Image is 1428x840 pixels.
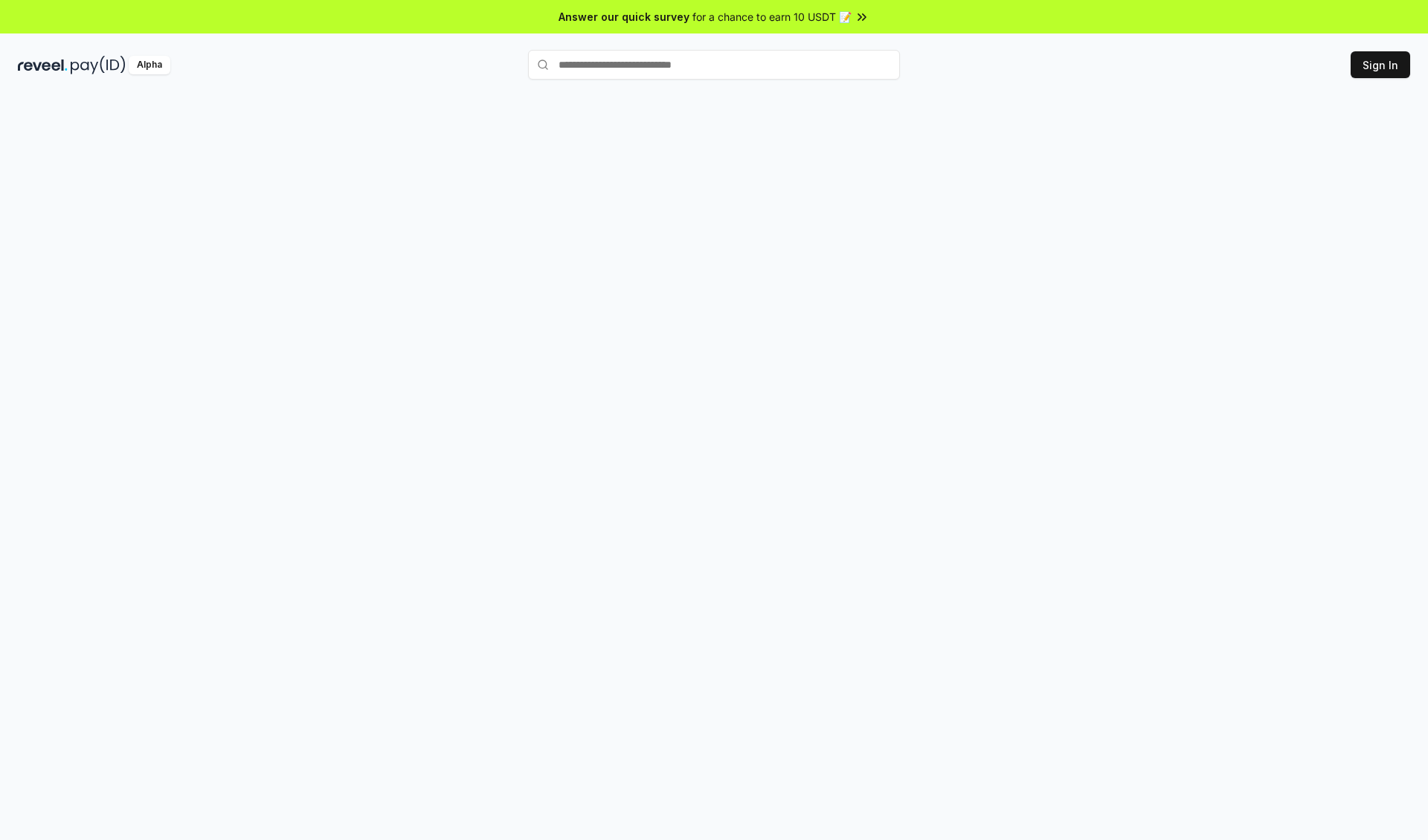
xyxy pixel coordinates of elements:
span: for a chance to earn 10 USDT 📝 [692,9,852,25]
div: Alpha [129,56,170,74]
img: reveel_dark [18,56,68,74]
button: Sign In [1351,51,1410,78]
span: Answer our quick survey [559,9,689,25]
img: pay_id [71,56,126,74]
